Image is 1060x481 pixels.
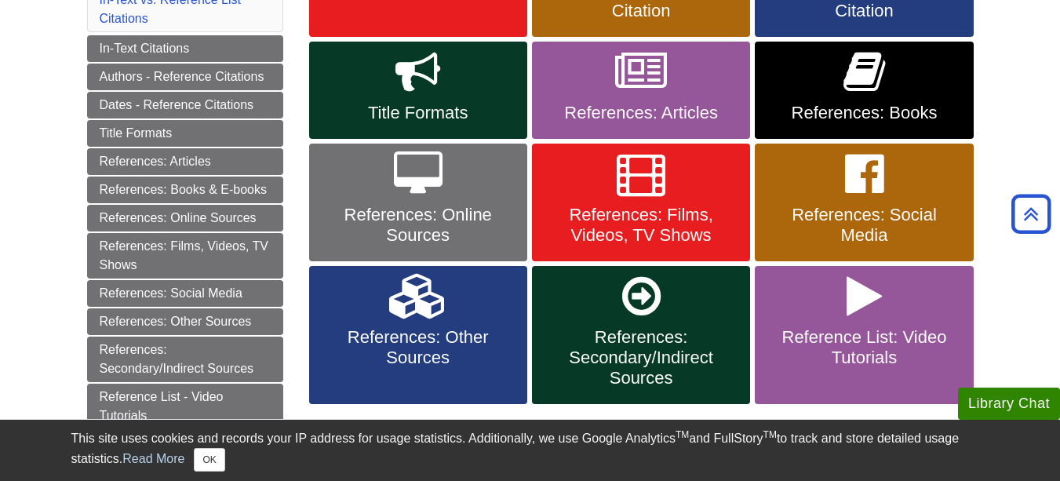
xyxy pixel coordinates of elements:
sup: TM [763,429,777,440]
a: References: Social Media [87,280,283,307]
button: Close [194,448,224,472]
a: References: Films, Videos, TV Shows [87,233,283,279]
a: In-Text Citations [87,35,283,62]
a: References: Books [755,42,973,139]
span: References: Films, Videos, TV Shows [544,205,738,246]
div: This site uses cookies and records your IP address for usage statistics. Additionally, we use Goo... [71,429,989,472]
a: Reference List: Video Tutorials [755,266,973,404]
a: References: Articles [532,42,750,139]
a: Reference List - Video Tutorials [87,384,283,429]
a: Dates - Reference Citations [87,92,283,118]
button: Library Chat [958,388,1060,420]
a: References: Other Sources [309,266,527,404]
a: References: Books & E-books [87,177,283,203]
a: References: Social Media [755,144,973,261]
span: References: Social Media [767,205,961,246]
a: Back to Top [1006,203,1056,224]
a: References: Articles [87,148,283,175]
a: Title Formats [309,42,527,139]
span: References: Articles [544,103,738,123]
span: References: Other Sources [321,327,515,368]
a: References: Secondary/Indirect Sources [87,337,283,382]
span: References: Secondary/Indirect Sources [544,327,738,388]
a: Read More [122,452,184,465]
a: Title Formats [87,120,283,147]
span: References: Books [767,103,961,123]
a: References: Other Sources [87,308,283,335]
sup: TM [676,429,689,440]
a: References: Online Sources [309,144,527,261]
a: References: Secondary/Indirect Sources [532,266,750,404]
a: References: Online Sources [87,205,283,231]
span: Reference List: Video Tutorials [767,327,961,368]
a: References: Films, Videos, TV Shows [532,144,750,261]
span: Title Formats [321,103,515,123]
a: Authors - Reference Citations [87,64,283,90]
span: References: Online Sources [321,205,515,246]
